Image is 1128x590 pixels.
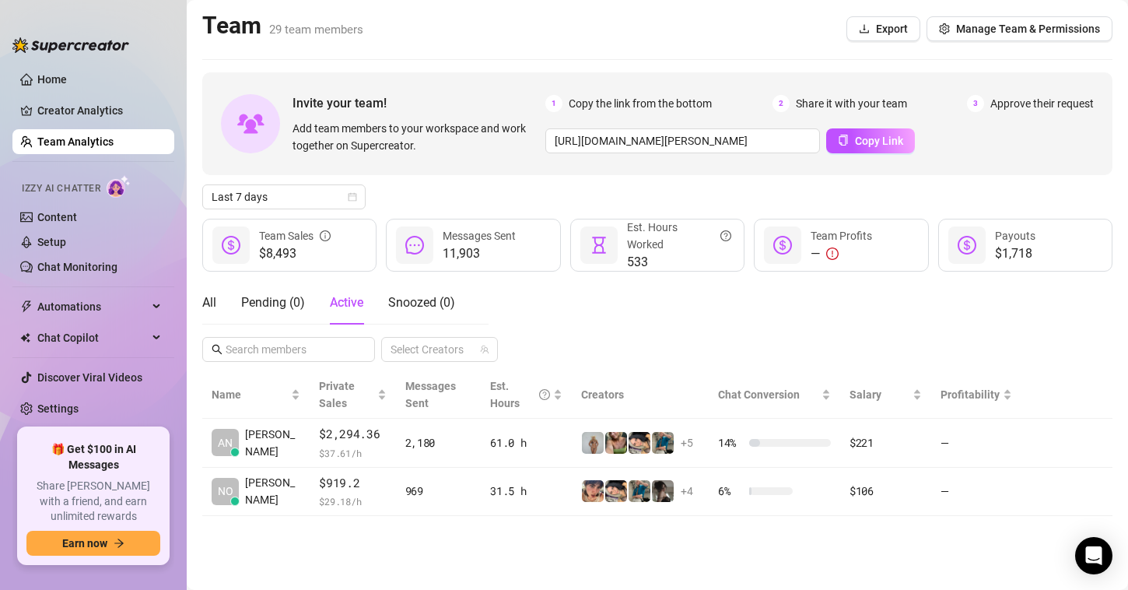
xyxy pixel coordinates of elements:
[605,480,627,502] img: Harley
[37,211,77,223] a: Content
[114,538,124,549] span: arrow-right
[20,332,30,343] img: Chat Copilot
[855,135,903,147] span: Copy Link
[37,371,142,384] a: Discover Viral Videos
[605,432,627,454] img: dreamsofleana
[405,483,472,500] div: 969
[319,425,386,444] span: $2,294.36
[931,419,1021,468] td: —
[958,236,976,255] span: dollar-circle
[320,227,331,244] span: info-circle
[995,244,1035,263] span: $1,718
[107,175,131,198] img: AI Chatter
[941,388,1000,401] span: Profitability
[218,434,233,451] span: AN
[37,236,66,248] a: Setup
[12,37,129,53] img: logo-BBDzfeDw.svg
[37,73,67,86] a: Home
[26,442,160,472] span: 🎁 Get $100 in AI Messages
[539,378,550,412] span: question-circle
[811,244,872,263] div: —
[226,341,353,358] input: Search members
[490,483,562,500] div: 31.5 h
[26,479,160,525] span: Share [PERSON_NAME] with a friend, and earn unlimited rewards
[572,371,709,419] th: Creators
[202,11,363,40] h2: Team
[859,23,870,34] span: download
[37,135,114,148] a: Team Analytics
[269,23,363,37] span: 29 team members
[718,388,800,401] span: Chat Conversion
[259,244,331,263] span: $8,493
[811,230,872,242] span: Team Profits
[995,230,1035,242] span: Payouts
[405,434,472,451] div: 2,180
[569,95,712,112] span: Copy the link from the bottom
[319,474,386,493] span: $919.2
[876,23,908,35] span: Export
[838,135,849,146] span: copy
[218,483,233,500] span: NO
[720,219,731,253] span: question-circle
[388,295,455,310] span: Snoozed ( 0 )
[826,128,915,153] button: Copy Link
[796,95,907,112] span: Share it with your team
[293,93,545,113] span: Invite your team!
[443,230,516,242] span: Messages Sent
[26,531,160,556] button: Earn nowarrow-right
[681,483,693,500] span: + 4
[490,378,550,412] div: Est. Hours
[652,432,674,454] img: Eavnc
[545,95,562,112] span: 1
[37,325,148,350] span: Chat Copilot
[850,483,922,500] div: $106
[37,294,148,319] span: Automations
[37,402,79,415] a: Settings
[443,244,516,263] span: 11,903
[772,95,790,112] span: 2
[319,380,355,409] span: Private Sales
[718,483,743,500] span: 6 %
[37,261,117,273] a: Chat Monitoring
[202,371,310,419] th: Name
[37,98,162,123] a: Creator Analytics
[990,95,1094,112] span: Approve their request
[939,23,950,34] span: setting
[931,468,1021,517] td: —
[582,480,604,502] img: bonnierides
[241,293,305,312] div: Pending ( 0 )
[629,480,650,502] img: Eavnc
[259,227,331,244] div: Team Sales
[22,181,100,196] span: Izzy AI Chatter
[850,388,881,401] span: Salary
[245,474,300,508] span: [PERSON_NAME]
[627,253,731,272] span: 533
[330,295,363,310] span: Active
[927,16,1112,41] button: Manage Team & Permissions
[582,432,604,454] img: Barbi
[480,345,489,354] span: team
[319,493,386,509] span: $ 29.18 /h
[652,480,674,502] img: daiisyjane
[212,386,288,403] span: Name
[490,434,562,451] div: 61.0 h
[212,185,356,209] span: Last 7 days
[718,434,743,451] span: 14 %
[245,426,300,460] span: [PERSON_NAME]
[20,300,33,313] span: thunderbolt
[62,537,107,550] span: Earn now
[590,236,608,255] span: hourglass
[405,236,424,255] span: message
[212,344,222,355] span: search
[826,248,839,260] span: exclamation-circle
[967,95,984,112] span: 3
[293,120,539,154] span: Add team members to your workspace and work together on Supercreator.
[627,219,731,253] div: Est. Hours Worked
[681,434,693,451] span: + 5
[202,293,216,312] div: All
[850,434,922,451] div: $221
[348,192,357,202] span: calendar
[319,445,386,461] span: $ 37.61 /h
[956,23,1100,35] span: Manage Team & Permissions
[773,236,792,255] span: dollar-circle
